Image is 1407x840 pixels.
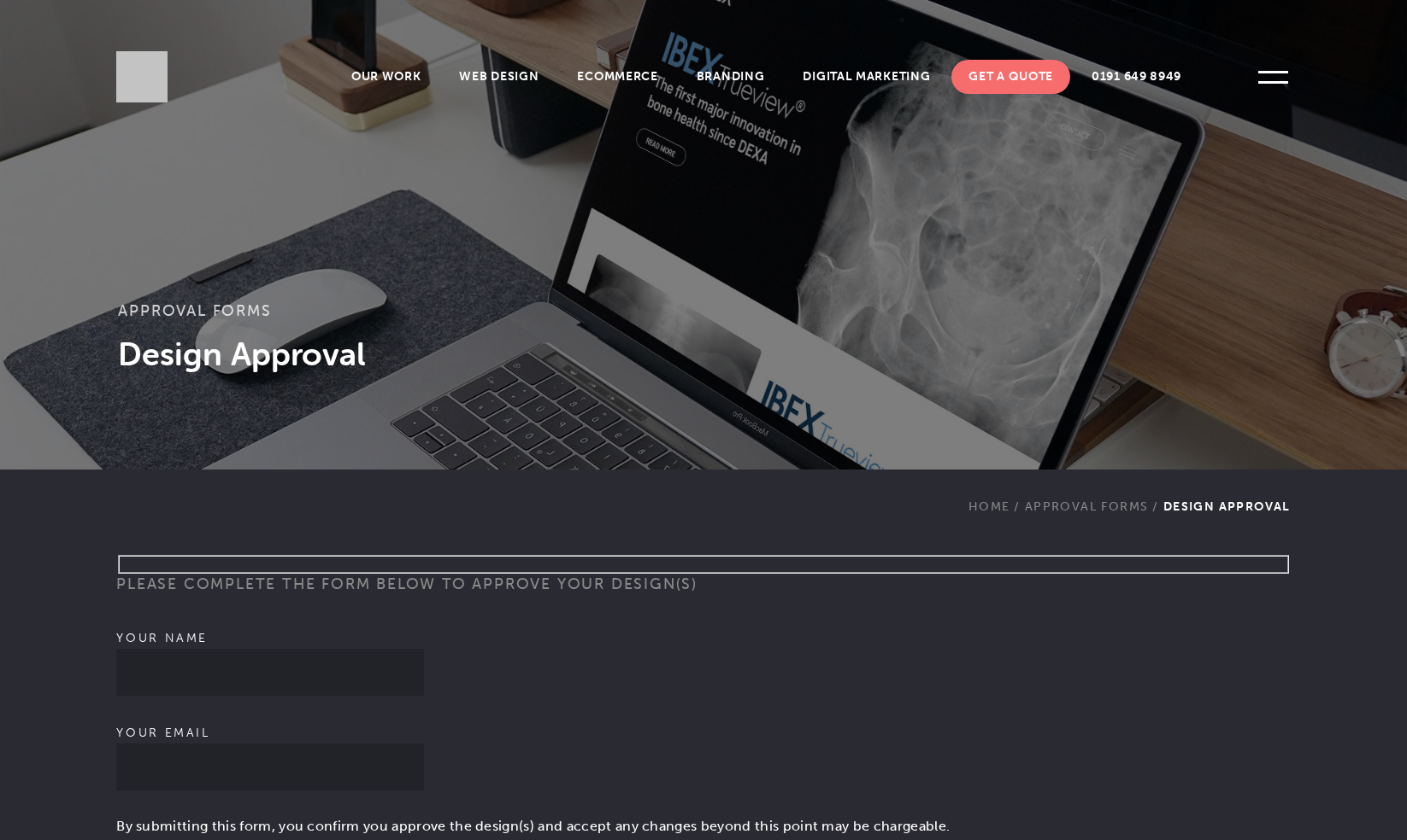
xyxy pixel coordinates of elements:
[116,726,424,774] label: Your email
[951,60,1070,94] a: Get A Quote
[968,499,1010,514] a: Home
[1010,499,1024,514] span: /
[116,649,424,696] input: Your name
[786,60,947,94] a: Digital Marketing
[442,60,556,94] a: Web Design
[116,744,424,790] input: Your email
[1074,60,1198,94] a: 0191 649 8949
[118,333,1288,376] h1: Design Approval
[118,300,271,320] a: Approval Forms
[116,51,168,102] img: Sleeky Web Design Newcastle
[560,60,674,94] a: Ecommerce
[680,60,782,94] a: Branding
[968,470,1291,514] div: Design Approval
[116,574,1291,606] h3: Please complete the form below to approve your design(s)
[1025,499,1149,514] a: Approval Forms
[1148,499,1163,514] span: /
[334,60,439,94] a: Our Work
[116,631,424,680] label: Your name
